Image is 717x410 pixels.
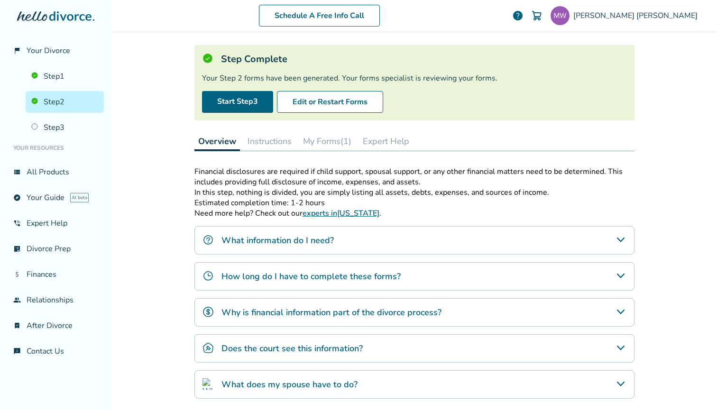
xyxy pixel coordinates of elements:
[194,226,634,255] div: What information do I need?
[8,238,104,260] a: list_alt_checkDivorce Prep
[670,364,717,410] iframe: Chat Widget
[13,271,21,278] span: attach_money
[299,132,355,151] button: My Forms(1)
[8,212,104,234] a: phone_in_talkExpert Help
[221,342,363,355] h4: Does the court see this information?
[512,10,524,21] a: help
[8,40,104,62] a: flag_2Your Divorce
[531,10,542,21] img: Cart
[194,370,634,399] div: What does my spouse have to do?
[13,347,21,355] span: chat_info
[202,91,273,113] a: Start Step3
[8,264,104,285] a: attach_moneyFinances
[8,340,104,362] a: chat_infoContact Us
[13,296,21,304] span: group
[194,187,634,198] p: In this step, nothing is divided, you are simply listing all assets, debts, expenses, and sources...
[194,298,634,327] div: Why is financial information part of the divorce process?
[244,132,295,151] button: Instructions
[194,166,634,187] p: Financial disclosures are required if child support, spousal support, or any other financial matt...
[13,245,21,253] span: list_alt_check
[202,234,214,246] img: What information do I need?
[194,262,634,291] div: How long do I have to complete these forms?
[26,117,104,138] a: Step3
[303,208,379,219] a: experts in[US_STATE]
[26,65,104,87] a: Step1
[202,73,627,83] div: Your Step 2 forms have been generated. Your forms specialist is reviewing your forms.
[221,306,441,319] h4: Why is financial information part of the divorce process?
[13,194,21,201] span: explore
[70,193,89,202] span: AI beta
[8,187,104,209] a: exploreYour GuideAI beta
[194,132,240,151] button: Overview
[259,5,380,27] a: Schedule A Free Info Call
[202,378,214,390] img: What does my spouse have to do?
[27,46,70,56] span: Your Divorce
[202,270,214,282] img: How long do I have to complete these forms?
[194,198,634,208] p: Estimated completion time: 1-2 hours
[221,270,401,282] h4: How long do I have to complete these forms?
[13,219,21,227] span: phone_in_talk
[194,208,634,219] p: Need more help? Check out our .
[221,378,358,391] h4: What does my spouse have to do?
[194,334,634,363] div: Does the court see this information?
[359,132,413,151] button: Expert Help
[277,91,383,113] button: Edit or Restart Forms
[8,161,104,183] a: view_listAll Products
[13,168,21,176] span: view_list
[26,91,104,113] a: Step2
[221,53,287,65] h5: Step Complete
[8,315,104,337] a: bookmark_checkAfter Divorce
[573,10,701,21] span: [PERSON_NAME] [PERSON_NAME]
[202,306,214,318] img: Why is financial information part of the divorce process?
[8,138,104,157] li: Your Resources
[8,289,104,311] a: groupRelationships
[221,234,334,246] h4: What information do I need?
[13,47,21,55] span: flag_2
[202,342,214,354] img: Does the court see this information?
[13,322,21,329] span: bookmark_check
[551,6,570,25] img: marywigginton@mac.com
